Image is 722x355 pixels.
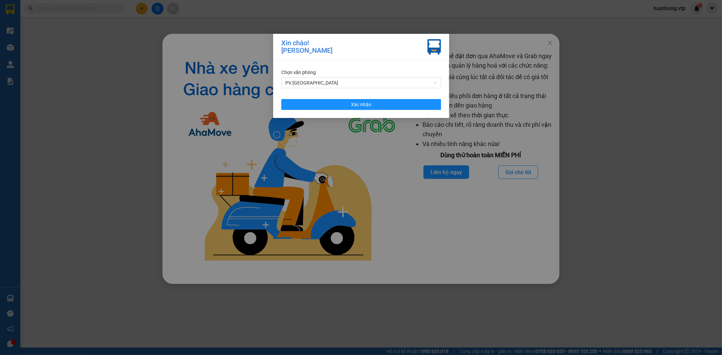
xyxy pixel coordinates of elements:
[281,69,441,76] div: Chọn văn phòng
[281,99,441,110] button: Xác nhận
[351,101,371,108] span: Xác nhận
[428,39,441,55] img: vxr-icon
[281,39,332,55] div: Xin chào! [PERSON_NAME]
[285,78,437,88] span: PV Tân Bình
